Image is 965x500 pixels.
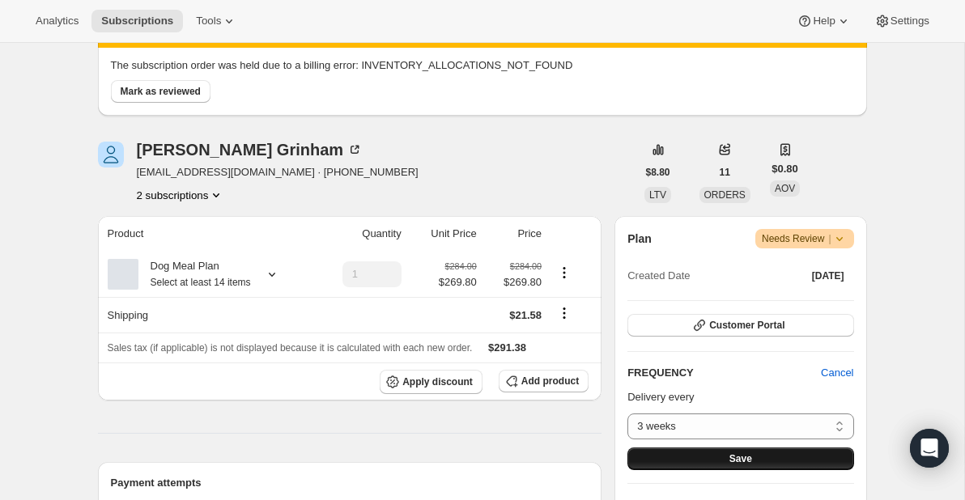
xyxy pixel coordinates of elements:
[813,15,835,28] span: Help
[121,85,201,98] span: Mark as reviewed
[36,15,79,28] span: Analytics
[488,341,526,354] span: $291.38
[636,161,680,184] button: $8.80
[406,216,482,252] th: Unit Price
[510,261,542,271] small: $284.00
[380,370,482,394] button: Apply discount
[91,10,183,32] button: Subscriptions
[772,161,798,177] span: $0.80
[775,183,795,194] span: AOV
[137,142,363,158] div: [PERSON_NAME] Grinham
[521,375,579,388] span: Add product
[649,189,666,201] span: LTV
[196,15,221,28] span: Tools
[627,365,821,381] h2: FREQUENCY
[627,268,690,284] span: Created Date
[487,274,542,290] span: $269.80
[910,429,949,468] div: Open Intercom Messenger
[709,319,784,332] span: Customer Portal
[26,10,88,32] button: Analytics
[812,269,844,282] span: [DATE]
[137,187,225,203] button: Product actions
[111,475,589,491] h2: Payment attempts
[627,231,652,247] h2: Plan
[186,10,247,32] button: Tools
[151,277,251,288] small: Select at least 14 items
[111,80,210,103] button: Mark as reviewed
[821,365,853,381] span: Cancel
[729,452,752,465] span: Save
[439,274,477,290] span: $269.80
[762,231,848,247] span: Needs Review
[787,10,861,32] button: Help
[101,15,173,28] span: Subscriptions
[402,375,473,388] span: Apply discount
[551,264,577,282] button: Product actions
[891,15,929,28] span: Settings
[551,304,577,322] button: Shipping actions
[704,189,746,201] span: ORDERS
[482,216,546,252] th: Price
[646,166,670,179] span: $8.80
[445,261,477,271] small: $284.00
[802,265,854,287] button: [DATE]
[865,10,939,32] button: Settings
[111,57,854,74] p: The subscription order was held due to a billing error: INVENTORY_ALLOCATIONS_NOT_FOUND
[98,216,313,252] th: Product
[108,342,473,354] span: Sales tax (if applicable) is not displayed because it is calculated with each new order.
[627,389,853,405] p: Delivery every
[98,142,124,167] span: Sebastian Grinham
[828,232,831,245] span: |
[98,297,313,333] th: Shipping
[509,309,542,321] span: $21.58
[627,447,853,470] button: Save
[137,164,419,180] span: [EMAIL_ADDRESS][DOMAIN_NAME] · [PHONE_NUMBER]
[138,258,251,290] div: Dog Meal Plan
[312,216,406,252] th: Quantity
[720,166,730,179] span: 11
[627,314,853,337] button: Customer Portal
[499,370,589,392] button: Add product
[710,161,740,184] button: 11
[811,360,863,386] button: Cancel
